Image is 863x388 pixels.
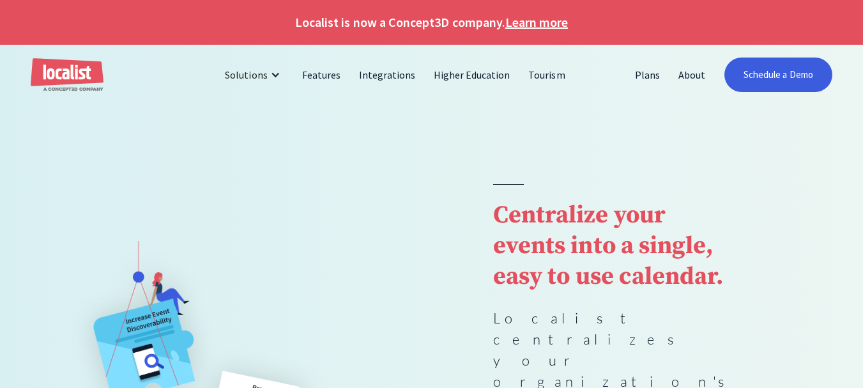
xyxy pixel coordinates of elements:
[626,59,669,90] a: Plans
[350,59,425,90] a: Integrations
[293,59,350,90] a: Features
[493,200,723,292] strong: Centralize your events into a single, easy to use calendar.
[425,59,520,90] a: Higher Education
[724,58,832,92] a: Schedule a Demo
[31,58,103,92] a: home
[669,59,715,90] a: About
[519,59,574,90] a: Tourism
[225,67,267,82] div: Solutions
[215,59,293,90] div: Solutions
[505,13,568,32] a: Learn more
